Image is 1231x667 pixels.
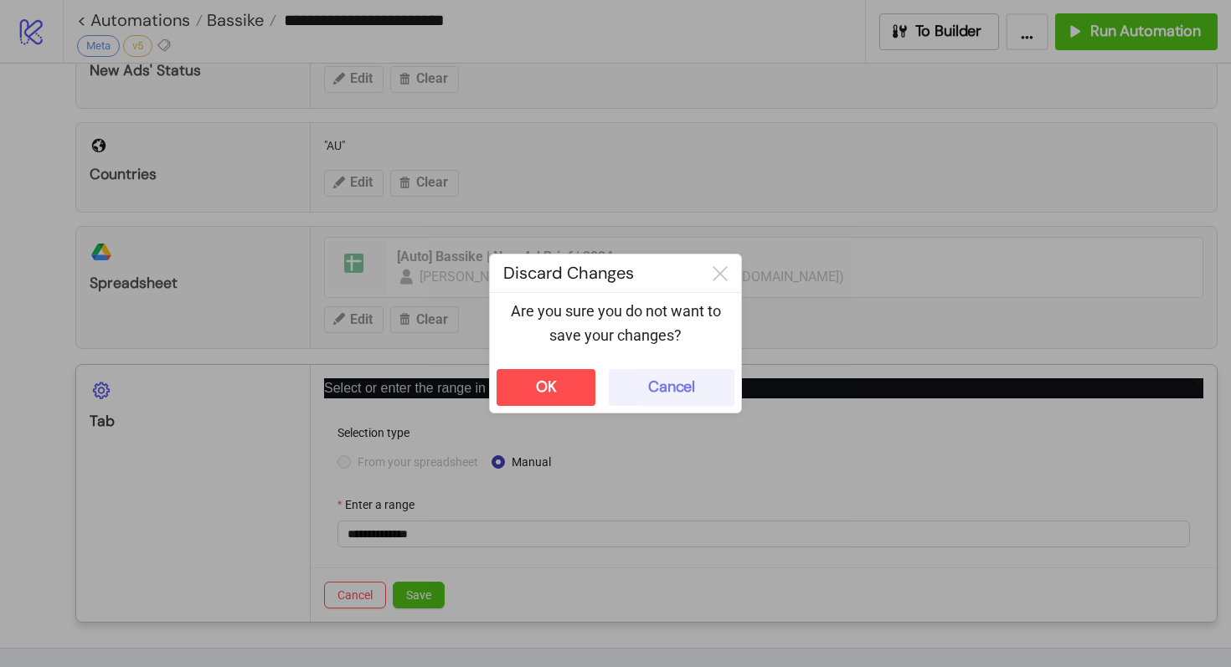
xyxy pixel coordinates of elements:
[490,254,699,292] div: Discard Changes
[648,377,695,397] div: Cancel
[609,369,734,406] button: Cancel
[503,300,728,347] p: Are you sure you do not want to save your changes?
[536,377,557,397] div: OK
[497,369,595,406] button: OK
